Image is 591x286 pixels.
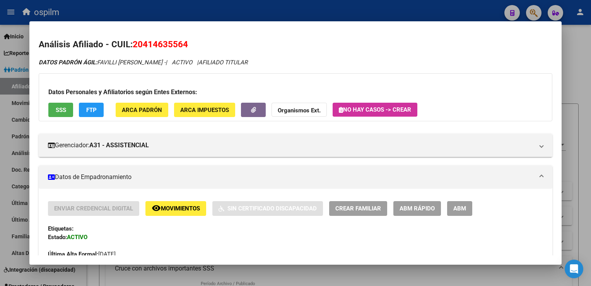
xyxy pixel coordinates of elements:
span: No hay casos -> Crear [339,106,411,113]
mat-expansion-panel-header: Datos de Empadronamiento [39,165,552,189]
button: Sin Certificado Discapacidad [212,201,323,215]
button: Organismos Ext. [272,103,327,117]
button: FTP [79,103,104,117]
i: | ACTIVO | [39,59,248,66]
strong: Etiquetas: [48,225,73,232]
button: ARCA Impuestos [174,103,235,117]
span: ABM [453,205,466,212]
button: Crear Familiar [329,201,387,215]
button: ABM [447,201,472,215]
span: Enviar Credencial Digital [54,205,133,212]
button: ARCA Padrón [116,103,168,117]
strong: ACTIVO [67,234,87,241]
span: AFILIADO TITULAR [198,59,248,66]
button: Movimientos [145,201,206,215]
mat-panel-title: Gerenciador: [48,141,533,150]
strong: Estado: [48,234,67,241]
strong: DATOS PADRÓN ÁGIL: [39,59,97,66]
span: ABM Rápido [400,205,435,212]
span: ARCA Impuestos [180,107,229,114]
strong: A31 - ASSISTENCIAL [89,141,149,150]
button: Enviar Credencial Digital [48,201,139,215]
span: Crear Familiar [335,205,381,212]
button: No hay casos -> Crear [333,103,417,117]
span: FTP [86,107,97,114]
button: SSS [48,103,73,117]
div: Open Intercom Messenger [565,260,583,278]
span: [DATE] [48,251,116,258]
h3: Datos Personales y Afiliatorios según Entes Externos: [48,88,542,97]
mat-expansion-panel-header: Gerenciador:A31 - ASSISTENCIAL [39,134,552,157]
mat-panel-title: Datos de Empadronamiento [48,172,533,182]
span: ARCA Padrón [122,107,162,114]
span: Movimientos [161,205,200,212]
strong: Última Alta Formal: [48,251,98,258]
span: FAVILLI [PERSON_NAME] - [39,59,166,66]
span: 20414635564 [133,39,188,49]
h2: Análisis Afiliado - CUIL: [39,38,552,51]
button: ABM Rápido [393,201,441,215]
mat-icon: remove_red_eye [152,203,161,213]
strong: Organismos Ext. [278,107,321,114]
span: Sin Certificado Discapacidad [227,205,317,212]
span: SSS [56,107,66,114]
